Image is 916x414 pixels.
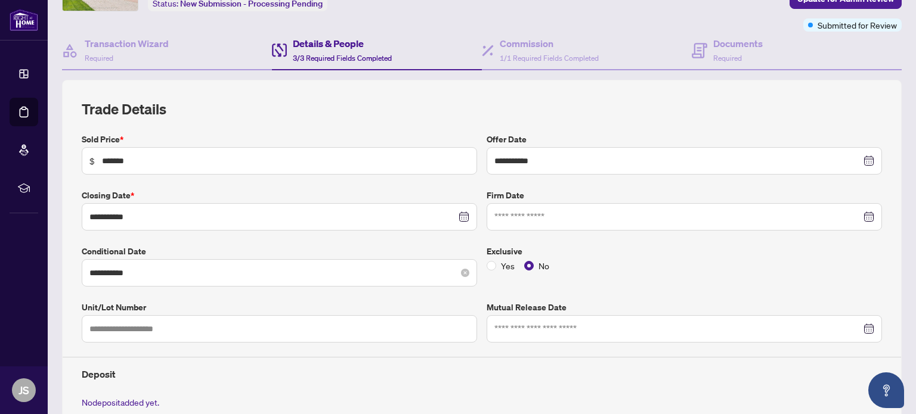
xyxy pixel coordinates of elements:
span: Required [85,54,113,63]
span: Submitted for Review [818,18,897,32]
label: Sold Price [82,133,477,146]
h4: Details & People [293,36,392,51]
span: 1/1 Required Fields Completed [500,54,599,63]
label: Firm Date [487,189,882,202]
span: 3/3 Required Fields Completed [293,54,392,63]
span: No [534,259,554,272]
span: close-circle [461,269,469,277]
h4: Deposit [82,367,882,381]
label: Closing Date [82,189,477,202]
label: Unit/Lot Number [82,301,477,314]
span: Required [713,54,742,63]
img: logo [10,9,38,31]
span: $ [89,154,95,167]
span: No deposit added yet. [82,397,159,407]
label: Mutual Release Date [487,301,882,314]
span: JS [18,382,29,399]
h2: Trade Details [82,99,882,119]
label: Offer Date [487,133,882,146]
button: Open asap [868,372,904,408]
h4: Transaction Wizard [85,36,169,51]
h4: Documents [713,36,763,51]
h4: Commission [500,36,599,51]
span: Yes [496,259,519,272]
label: Conditional Date [82,245,477,258]
label: Exclusive [487,245,882,258]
